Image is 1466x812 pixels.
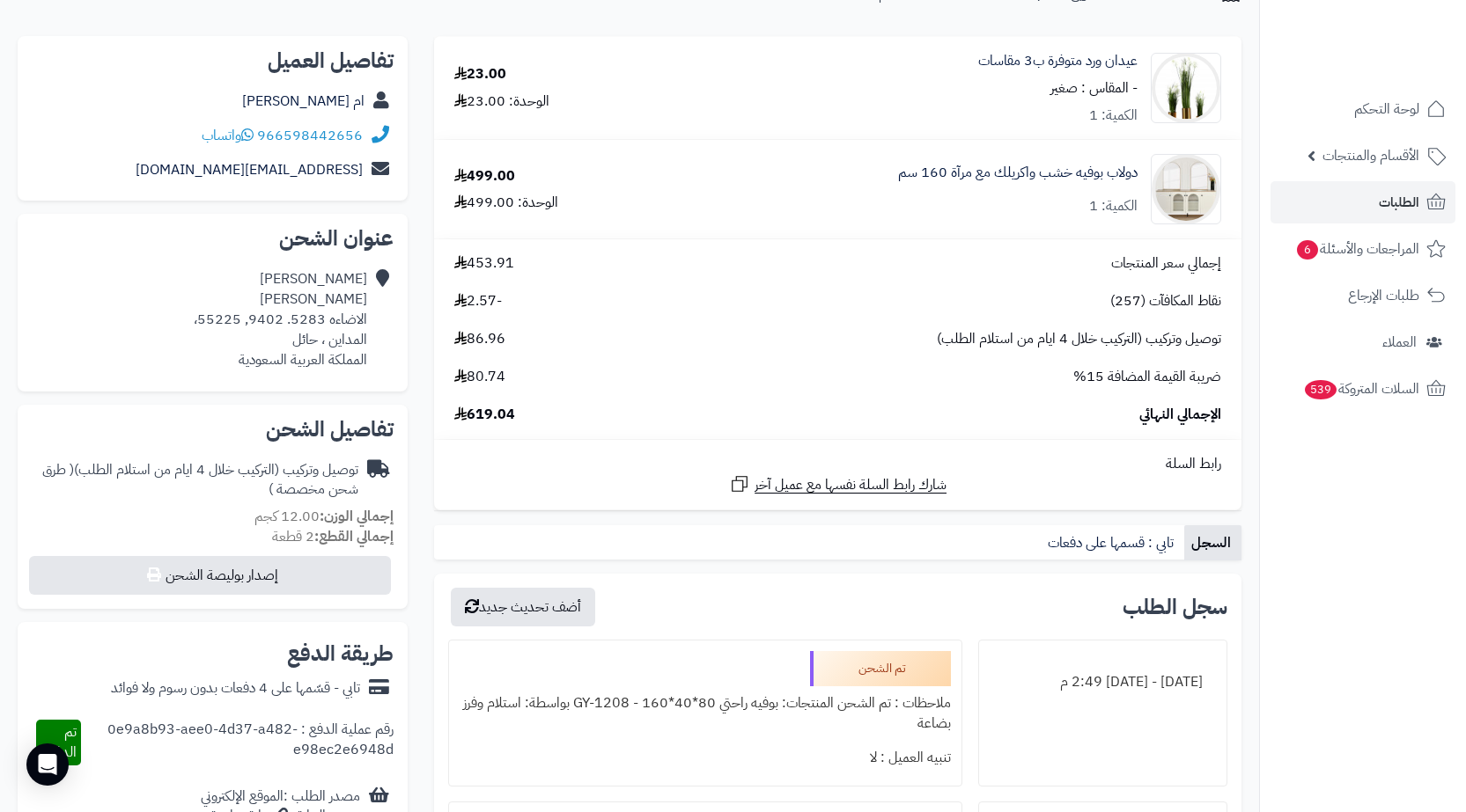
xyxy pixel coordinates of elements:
[755,475,947,495] span: شارك رابط السلة نفسها مع عميل آخر
[1305,380,1337,399] span: 539
[810,651,951,686] div: تم الشحن
[451,588,595,626] button: أضف تحديث جديد
[242,91,365,112] a: ام [PERSON_NAME]
[1110,291,1221,311] span: نقاط المكافآت (257)
[1050,77,1138,99] small: - المقاس : صغير
[1382,330,1417,355] span: العملاء
[287,643,394,664] h2: طريقة الدفع
[254,506,394,527] small: 12.00 كجم
[1184,525,1241,560] a: السجل
[1123,596,1227,618] h3: سجل الطلب
[460,686,951,741] div: ملاحظات : تم الشحن المنتجات: بوفيه راحتي 80*40*160 - GY-1208 بواسطة: استلام وفرز بضاعة
[454,64,506,84] div: 23.00
[32,50,394,71] h2: تفاصيل العميل
[1271,88,1455,130] a: لوحة التحكم
[729,473,947,495] a: شارك رابط السلة نفسها مع عميل آخر
[26,743,69,786] div: Open Intercom Messenger
[202,125,254,146] a: واتساب
[1354,97,1419,121] span: لوحة التحكم
[1152,53,1220,123] img: 32c29cf4d4aee71a493397c4dc6bbd64d30609a81ed511ae2b6968067c83adc7224-027-26-28-90x90.jpg
[441,454,1234,474] div: رابط السلة
[1322,143,1419,168] span: الأقسام والمنتجات
[454,91,549,112] div: الوحدة: 23.00
[42,459,358,501] span: ( طرق شحن مخصصة )
[1271,274,1455,317] a: طلبات الإرجاع
[29,556,391,595] button: إصدار بوليصة الشحن
[1303,377,1419,401] span: السلات المتروكة
[460,741,951,775] div: تنبيه العميل : لا
[1152,154,1220,224] img: 1757932228-1-90x90.jpg
[1295,237,1419,261] span: المراجعات والأسئلة
[454,329,505,349] span: 86.96
[454,193,558,213] div: الوحدة: 499.00
[898,163,1138,183] a: دولاب بوفيه خشب واكريلك مع مرآة 160 سم
[1089,196,1138,216] div: الكمية: 1
[454,367,505,387] span: 80.74
[32,228,394,249] h2: عنوان الشحن
[1271,368,1455,410] a: السلات المتروكة539
[937,329,1221,349] span: توصيل وتركيب (التركيب خلال 4 ايام من استلام الطلب)
[81,720,394,765] div: رقم عملية الدفع : 0e9a8b93-aee0-4d37-a482-e98ec2e6948d
[454,405,515,425] span: 619.04
[454,166,515,187] div: 499.00
[32,460,358,501] div: توصيل وتركيب (التركيب خلال 4 ايام من استلام الطلب)
[1346,44,1449,81] img: logo-2.png
[136,159,363,180] a: [EMAIL_ADDRESS][DOMAIN_NAME]
[111,678,360,699] div: تابي - قسّمها على 4 دفعات بدون رسوم ولا فوائد
[194,269,367,369] div: [PERSON_NAME] [PERSON_NAME] الاضاءه 5283. 9402, 55225، المداين ، حائل المملكة العربية السعودية
[320,506,394,527] strong: إجمالي الوزن:
[314,526,394,547] strong: إجمالي القطع:
[272,526,394,547] small: 2 قطعة
[990,665,1216,699] div: [DATE] - [DATE] 2:49 م
[1379,190,1419,215] span: الطلبات
[454,253,514,274] span: 453.91
[978,51,1138,71] a: عيدان ورد متوفرة ب3 مقاسات
[1271,321,1455,363] a: العملاء
[32,419,394,440] h2: تفاصيل الشحن
[1089,106,1138,126] div: الكمية: 1
[48,721,77,763] span: تم الدفع
[1271,228,1455,270] a: المراجعات والأسئلة6
[1297,240,1318,260] span: 6
[1271,181,1455,223] a: الطلبات
[1041,525,1184,560] a: تابي : قسمها على دفعات
[1073,367,1221,387] span: ضريبة القيمة المضافة 15%
[1348,283,1419,308] span: طلبات الإرجاع
[1139,405,1221,425] span: الإجمالي النهائي
[1111,253,1221,274] span: إجمالي سعر المنتجات
[454,291,502,311] span: -2.57
[257,125,363,146] a: 966598442656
